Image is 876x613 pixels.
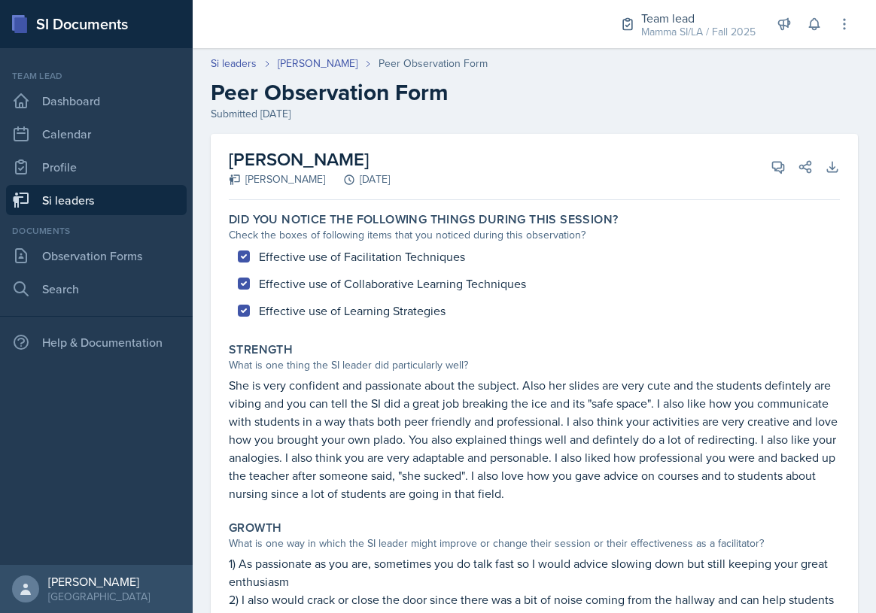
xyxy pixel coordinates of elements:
[48,574,150,589] div: [PERSON_NAME]
[211,56,257,71] a: Si leaders
[641,9,756,27] div: Team lead
[229,376,840,502] p: She is very confident and passionate about the subject. Also her slides are very cute and the stu...
[229,146,390,173] h2: [PERSON_NAME]
[278,56,357,71] a: [PERSON_NAME]
[379,56,488,71] div: Peer Observation Form
[6,69,187,83] div: Team lead
[229,520,281,536] label: Growth
[229,227,840,243] div: Check the boxes of following items that you noticed during this observation?
[48,589,150,604] div: [GEOGRAPHIC_DATA]
[229,212,618,227] label: Did you notice the following things during this session?
[211,79,858,106] h2: Peer Observation Form
[6,86,187,116] a: Dashboard
[6,274,187,304] a: Search
[325,171,390,187] div: [DATE]
[229,342,293,357] label: Strength
[229,554,840,590] p: 1) As passionate as you are, sometimes you do talk fast so I would advice slowing down but still ...
[641,24,756,40] div: Mamma SI/LA / Fall 2025
[6,224,187,238] div: Documents
[6,327,187,357] div: Help & Documentation
[6,185,187,215] a: Si leaders
[211,106,858,122] div: Submitted [DATE]
[229,171,325,187] div: [PERSON_NAME]
[6,119,187,149] a: Calendar
[6,241,187,271] a: Observation Forms
[6,152,187,182] a: Profile
[229,536,840,551] div: What is one way in which the SI leader might improve or change their session or their effectivene...
[229,357,840,373] div: What is one thing the SI leader did particularly well?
